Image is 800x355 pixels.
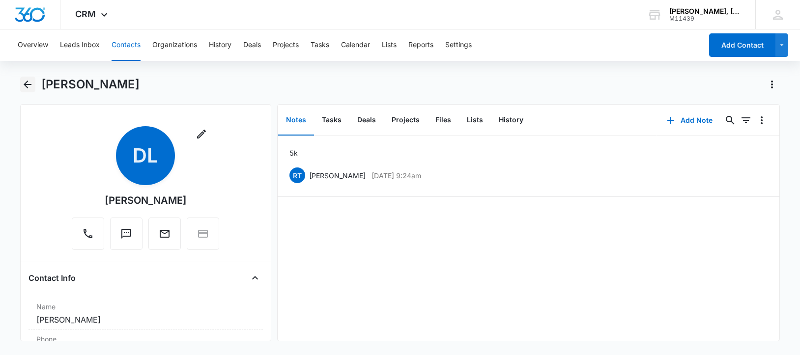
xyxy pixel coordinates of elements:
[371,170,421,181] p: [DATE] 9:24am
[278,105,314,136] button: Notes
[110,233,143,241] a: Text
[20,77,35,92] button: Back
[36,314,256,326] dd: [PERSON_NAME]
[314,105,349,136] button: Tasks
[341,29,370,61] button: Calendar
[36,301,256,312] label: Name
[72,233,104,241] a: Call
[349,105,384,136] button: Deals
[41,77,140,92] h1: [PERSON_NAME]
[36,334,256,344] label: Phone
[112,29,141,61] button: Contacts
[29,272,76,284] h4: Contact Info
[289,148,298,158] p: 5k
[110,218,143,250] button: Text
[459,105,491,136] button: Lists
[148,218,181,250] button: Email
[669,7,741,15] div: account name
[764,77,780,92] button: Actions
[243,29,261,61] button: Deals
[29,298,263,330] div: Name[PERSON_NAME]
[311,29,329,61] button: Tasks
[754,112,770,128] button: Overflow Menu
[209,29,231,61] button: History
[709,33,775,57] button: Add Contact
[18,29,48,61] button: Overview
[148,233,181,241] a: Email
[445,29,472,61] button: Settings
[72,218,104,250] button: Call
[75,9,96,19] span: CRM
[657,109,722,132] button: Add Note
[247,270,263,286] button: Close
[382,29,397,61] button: Lists
[669,15,741,22] div: account id
[738,112,754,128] button: Filters
[116,126,175,185] span: DL
[105,193,187,208] div: [PERSON_NAME]
[722,112,738,128] button: Search...
[309,170,366,181] p: [PERSON_NAME]
[384,105,428,136] button: Projects
[273,29,299,61] button: Projects
[408,29,433,61] button: Reports
[152,29,197,61] button: Organizations
[428,105,459,136] button: Files
[491,105,531,136] button: History
[60,29,100,61] button: Leads Inbox
[289,167,305,183] span: RT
